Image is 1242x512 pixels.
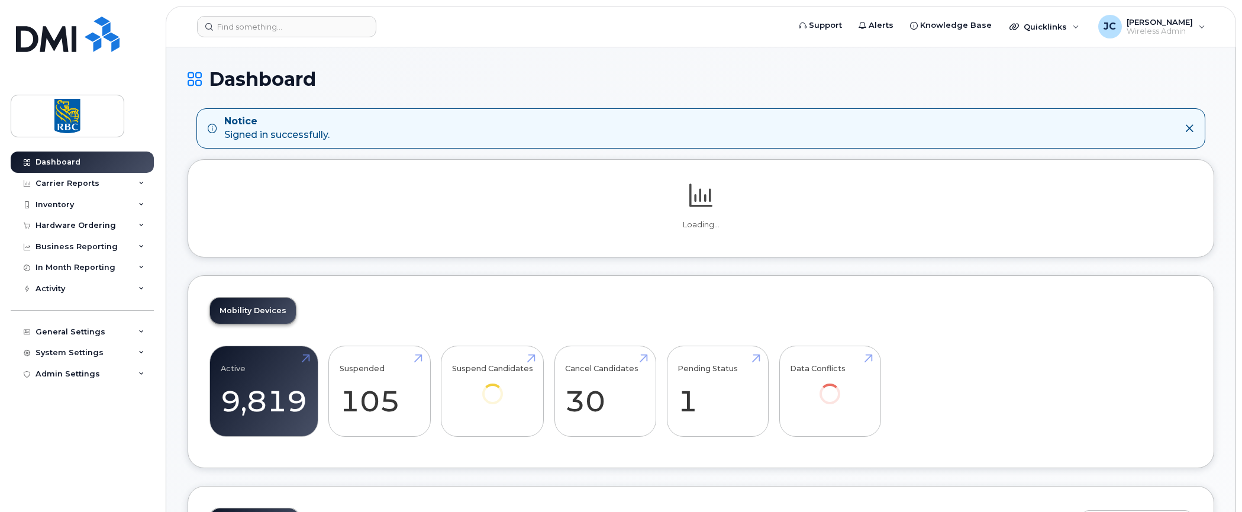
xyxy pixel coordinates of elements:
h1: Dashboard [188,69,1214,89]
strong: Notice [224,115,330,128]
a: Active 9,819 [221,352,307,430]
a: Suspend Candidates [452,352,533,420]
a: Mobility Devices [210,298,296,324]
a: Pending Status 1 [678,352,757,430]
a: Suspended 105 [340,352,420,430]
p: Loading... [209,220,1192,230]
a: Cancel Candidates 30 [565,352,645,430]
div: Signed in successfully. [224,115,330,142]
a: Data Conflicts [790,352,870,420]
